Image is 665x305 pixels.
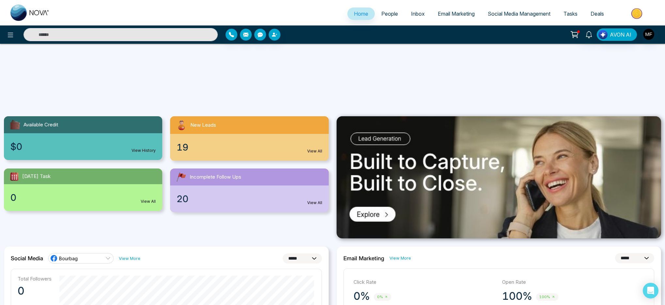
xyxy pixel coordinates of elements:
[175,171,187,183] img: followUps.svg
[22,173,51,180] span: [DATE] Task
[374,293,391,301] span: 0%
[404,8,431,20] a: Inbox
[354,10,368,17] span: Home
[177,140,188,154] span: 19
[18,284,52,297] p: 0
[563,10,578,17] span: Tasks
[166,169,332,212] a: Incomplete Follow Ups20View All
[431,8,481,20] a: Email Marketing
[9,119,21,131] img: availableCredit.svg
[643,283,658,298] div: Open Intercom Messenger
[610,31,631,39] span: AVON AI
[18,276,52,282] p: Total Followers
[502,290,532,303] p: 100%
[597,28,637,41] button: AVON AI
[614,6,661,21] img: Market-place.gif
[343,255,384,262] h2: Email Marketing
[481,8,557,20] a: Social Media Management
[10,5,50,21] img: Nova CRM Logo
[24,121,58,129] span: Available Credit
[10,191,16,204] span: 0
[307,200,322,206] a: View All
[337,116,661,238] img: .
[307,148,322,154] a: View All
[9,171,20,182] img: todayTask.svg
[166,116,332,161] a: New Leads19View All
[375,8,404,20] a: People
[643,29,654,40] img: User Avatar
[381,10,398,17] span: People
[141,199,156,204] a: View All
[488,10,550,17] span: Social Media Management
[190,121,216,129] span: New Leads
[502,279,644,286] p: Open Rate
[59,255,78,262] span: Bourbag
[354,290,370,303] p: 0%
[598,30,608,39] img: Lead Flow
[347,8,375,20] a: Home
[119,255,140,262] a: View More
[354,279,496,286] p: Click Rate
[175,119,188,131] img: newLeads.svg
[177,192,188,206] span: 20
[438,10,475,17] span: Email Marketing
[389,255,411,261] a: View More
[584,8,610,20] a: Deals
[10,140,22,153] span: $0
[190,173,241,181] span: Incomplete Follow Ups
[591,10,604,17] span: Deals
[557,8,584,20] a: Tasks
[132,148,156,153] a: View History
[536,293,558,301] span: 100%
[11,255,43,262] h2: Social Media
[411,10,425,17] span: Inbox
